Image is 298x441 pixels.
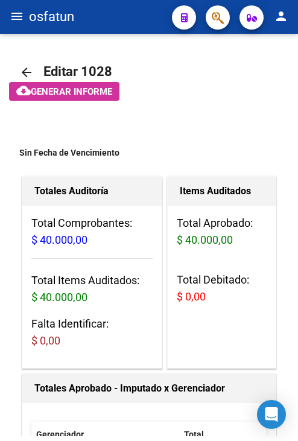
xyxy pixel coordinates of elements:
[31,272,153,306] h3: Total Items Auditados:
[43,64,112,79] span: Editar 1028
[9,82,119,101] button: Generar informe
[31,215,153,249] h3: Total Comprobantes:
[180,182,264,201] h1: Items Auditados
[274,9,288,24] mat-icon: person
[177,233,233,246] span: $ 40.000,00
[31,334,60,347] span: $ 0,00
[34,182,150,201] h1: Totales Auditoría
[184,430,204,439] span: Total
[16,83,31,98] mat-icon: cloud_download
[34,379,264,398] h1: Totales Aprobado - Imputado x Gerenciador
[36,430,84,439] span: Gerenciador
[31,233,87,246] span: $ 40.000,00
[31,291,87,303] span: $ 40.000,00
[19,146,279,159] div: Sin Fecha de Vencimiento
[177,271,267,305] h3: Total Debitado:
[29,4,74,30] span: osfatun
[177,290,206,303] span: $ 0,00
[31,316,153,349] h3: Falta Identificar:
[257,400,286,429] div: Open Intercom Messenger
[10,9,24,24] mat-icon: menu
[177,215,267,249] h3: Total Aprobado:
[19,65,34,80] mat-icon: arrow_back
[31,86,112,97] span: Generar informe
